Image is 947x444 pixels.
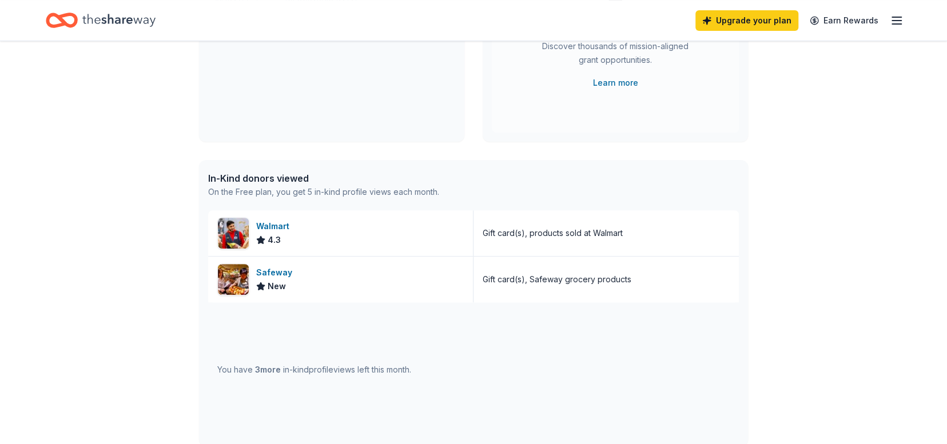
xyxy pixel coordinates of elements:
a: Upgrade your plan [695,10,798,31]
a: Learn more [593,76,638,90]
span: New [268,279,286,293]
span: 3 more [255,365,281,374]
div: Gift card(s), products sold at Walmart [483,226,623,240]
div: Safeway [256,266,297,279]
div: Gift card(s), Safeway grocery products [483,273,631,286]
img: Image for Safeway [218,264,249,295]
div: Walmart [256,219,294,233]
span: 4.3 [268,233,281,247]
div: In-Kind donors viewed [208,171,439,185]
a: Earn Rewards [803,10,885,31]
div: Discover thousands of mission-aligned grant opportunities. [538,39,693,71]
div: You have in-kind profile views left this month. [217,363,411,377]
a: Home [46,7,156,34]
img: Image for Walmart [218,218,249,249]
div: On the Free plan, you get 5 in-kind profile views each month. [208,185,439,199]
